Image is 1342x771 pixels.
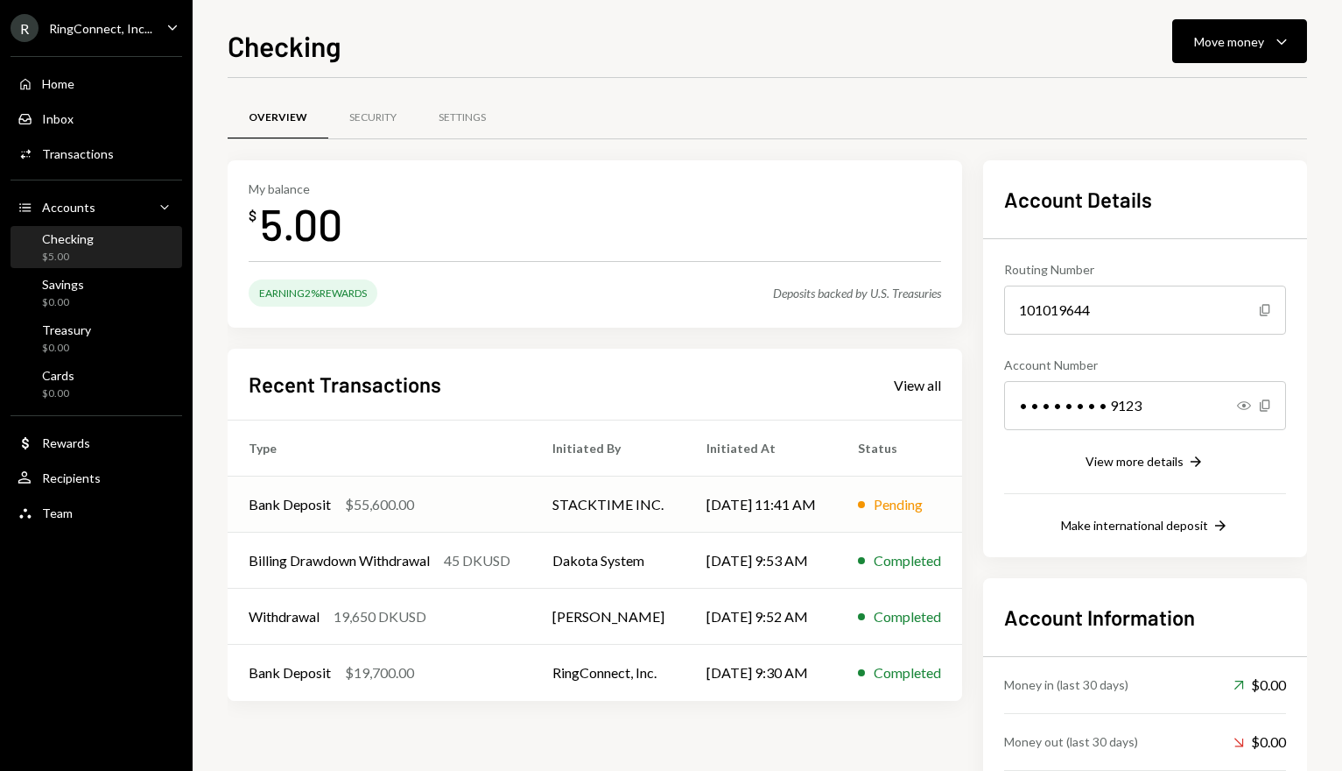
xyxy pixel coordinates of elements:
div: $0.00 [1233,675,1286,696]
div: My balance [249,181,342,196]
div: 45 DKUSD [444,550,510,571]
h2: Account Information [1004,603,1286,632]
div: Accounts [42,200,95,215]
div: $0.00 [42,295,84,310]
a: View all [894,375,941,394]
div: Cards [42,368,74,383]
button: Move money [1172,19,1307,63]
div: Billing Drawdown Withdrawal [249,550,430,571]
td: [DATE] 11:41 AM [685,477,837,533]
div: $55,600.00 [345,494,414,515]
div: $0.00 [42,341,91,356]
a: Team [11,497,182,528]
td: Dakota System [531,533,685,589]
div: • • • • • • • • 9123 [1004,381,1286,430]
div: $19,700.00 [345,662,414,683]
th: Initiated By [531,421,685,477]
div: Rewards [42,435,90,450]
div: View all [894,377,941,394]
div: Savings [42,277,84,292]
div: Move money [1194,32,1264,51]
div: Settings [439,110,486,125]
div: $ [249,207,256,224]
div: Pending [874,494,923,515]
div: Money in (last 30 days) [1004,676,1128,694]
div: Account Number [1004,356,1286,374]
div: View more details [1086,454,1184,469]
td: [PERSON_NAME] [531,589,685,645]
button: View more details [1086,453,1205,472]
div: R [11,14,39,42]
td: [DATE] 9:30 AM [685,645,837,701]
a: Rewards [11,427,182,458]
a: Settings [418,95,507,140]
div: Recipients [42,470,101,485]
div: Make international deposit [1061,518,1208,533]
div: Completed [874,606,941,627]
th: Initiated At [685,421,837,477]
a: Accounts [11,191,182,223]
h2: Recent Transactions [249,370,441,399]
div: Transactions [42,146,114,161]
div: 101019644 [1004,286,1286,335]
div: Deposits backed by U.S. Treasuries [773,286,941,301]
th: Status [837,421,962,477]
div: Routing Number [1004,260,1286,279]
div: Home [42,76,74,91]
a: Cards$0.00 [11,363,182,405]
a: Recipients [11,462,182,493]
a: Security [328,95,418,140]
div: Bank Deposit [249,662,331,683]
h1: Checking [228,28,341,63]
div: Bank Deposit [249,494,331,515]
a: Home [11,67,182,99]
div: Completed [874,662,941,683]
div: Completed [874,550,941,571]
div: Withdrawal [249,606,320,627]
h2: Account Details [1004,185,1286,214]
div: $0.00 [42,386,74,401]
a: Checking$5.00 [11,226,182,268]
td: [DATE] 9:52 AM [685,589,837,645]
div: RingConnect, Inc... [49,21,152,36]
div: $5.00 [42,250,94,265]
div: Money out (last 30 days) [1004,732,1138,751]
div: $0.00 [1233,732,1286,753]
div: 19,650 DKUSD [334,606,426,627]
th: Type [228,421,531,477]
div: Security [349,110,397,125]
div: Treasury [42,322,91,337]
td: RingConnect, Inc. [531,645,685,701]
a: Savings$0.00 [11,272,182,314]
a: Inbox [11,103,182,134]
button: Make international deposit [1061,517,1229,536]
a: Transactions [11,138,182,169]
div: Earning 2% Rewards [249,279,377,307]
a: Overview [228,95,328,140]
td: STACKTIME INC. [531,477,685,533]
a: Treasury$0.00 [11,317,182,359]
div: Inbox [42,111,74,126]
div: 5.00 [260,196,342,251]
td: [DATE] 9:53 AM [685,533,837,589]
div: Checking [42,231,94,246]
div: Overview [249,110,307,125]
div: Team [42,506,73,520]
